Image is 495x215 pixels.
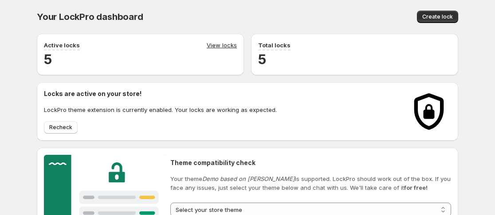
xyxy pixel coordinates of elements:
button: Create lock [417,11,458,23]
span: Create lock [422,13,453,20]
em: Demo based on [PERSON_NAME] [202,175,295,182]
button: Recheck [44,121,78,134]
h2: 5 [44,50,237,68]
p: Active locks [44,41,80,50]
span: Your LockPro dashboard [37,12,143,22]
h2: Theme compatibility check [170,158,451,167]
h2: Locks are active on your store! [44,89,277,98]
a: View locks [207,41,237,50]
p: LockPro theme extension is currently enabled. Your locks are working as expected. [44,105,277,114]
img: Locks activated [407,89,451,134]
p: Total locks [258,41,291,50]
h2: 5 [258,50,451,68]
strong: for free! [404,184,428,191]
p: Your theme is supported. LockPro should work out of the box. If you face any issues, just select ... [170,174,451,192]
span: Recheck [49,124,72,131]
